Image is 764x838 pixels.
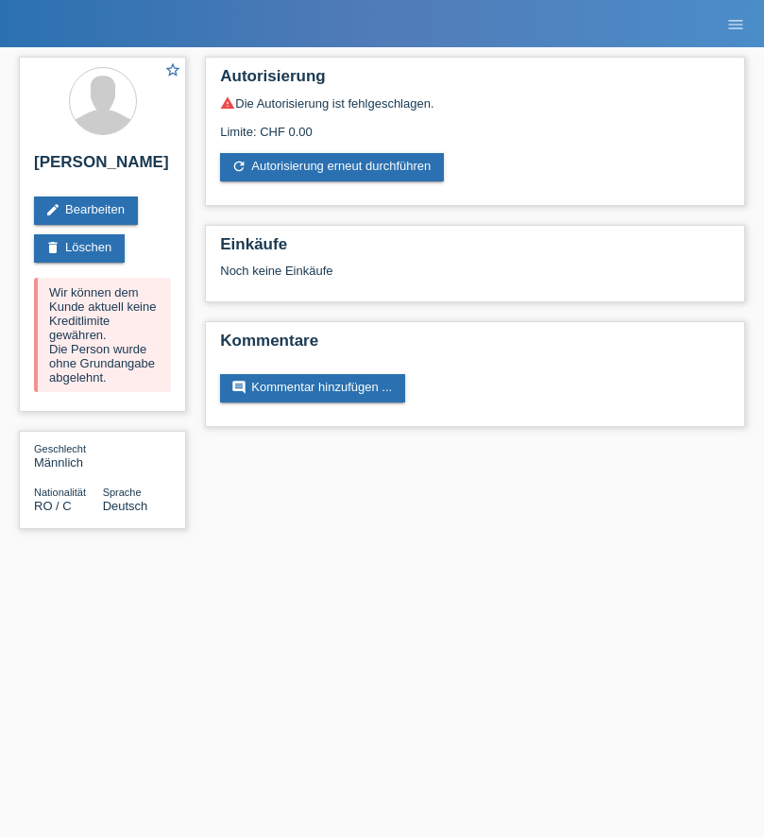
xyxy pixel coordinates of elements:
[34,443,86,454] span: Geschlecht
[726,15,745,34] i: menu
[220,235,730,264] h2: Einkäufe
[220,153,444,181] a: refreshAutorisierung erneut durchführen
[220,67,730,95] h2: Autorisierung
[220,374,405,402] a: commentKommentar hinzufügen ...
[220,95,730,111] div: Die Autorisierung ist fehlgeschlagen.
[717,18,755,29] a: menu
[34,278,171,392] div: Wir können dem Kunde aktuell keine Kreditlimite gewähren. Die Person wurde ohne Grundangabe abgel...
[34,153,171,181] h2: [PERSON_NAME]
[220,95,235,111] i: warning
[220,111,730,139] div: Limite: CHF 0.00
[231,380,246,395] i: comment
[231,159,246,174] i: refresh
[164,61,181,78] i: star_border
[103,487,142,498] span: Sprache
[220,264,730,292] div: Noch keine Einkäufe
[103,499,148,513] span: Deutsch
[45,202,60,217] i: edit
[34,441,103,470] div: Männlich
[34,197,138,225] a: editBearbeiten
[34,234,125,263] a: deleteLöschen
[45,240,60,255] i: delete
[34,487,86,498] span: Nationalität
[220,332,730,360] h2: Kommentare
[164,61,181,81] a: star_border
[34,499,72,513] span: Rumänien / C / 02.01.2021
